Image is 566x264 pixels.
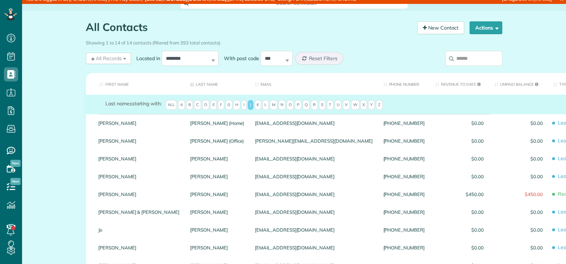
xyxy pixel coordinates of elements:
[98,174,179,179] a: [PERSON_NAME]
[435,174,484,179] span: $0.00
[343,100,350,110] span: V
[378,221,430,239] div: [PHONE_NUMBER]
[250,132,378,150] div: [PERSON_NAME][EMAIL_ADDRESS][DOMAIN_NAME]
[250,221,378,239] div: [EMAIL_ADDRESS][DOMAIN_NAME]
[190,174,244,179] a: [PERSON_NAME]
[190,156,244,161] a: [PERSON_NAME]
[10,160,21,167] span: New
[250,203,378,221] div: [EMAIL_ADDRESS][DOMAIN_NAME]
[368,100,375,110] span: Y
[295,100,302,110] span: P
[470,21,502,34] button: Actions
[105,100,132,107] span: Last names
[378,239,430,257] div: [PHONE_NUMBER]
[489,73,548,95] th: Unpaid Balance: activate to sort column ascending
[378,114,430,132] div: [PHONE_NUMBER]
[250,150,378,168] div: [EMAIL_ADDRESS][DOMAIN_NAME]
[233,100,240,110] span: H
[90,55,122,62] span: All Records
[98,121,179,126] a: [PERSON_NAME]
[250,239,378,257] div: [EMAIL_ADDRESS][DOMAIN_NAME]
[86,21,412,33] h1: All Contacts
[241,100,247,110] span: I
[494,227,543,232] span: $0.00
[98,192,179,197] a: [PERSON_NAME]
[494,156,543,161] span: $0.00
[225,100,232,110] span: G
[311,100,318,110] span: R
[178,100,185,110] span: A
[435,245,484,250] span: $0.00
[186,100,193,110] span: B
[435,121,484,126] span: $0.00
[351,100,360,110] span: W
[376,100,383,110] span: Z
[190,121,244,126] a: [PERSON_NAME] (Home)
[250,114,378,132] div: [EMAIL_ADDRESS][DOMAIN_NAME]
[309,55,338,62] span: Reset Filters
[270,100,277,110] span: M
[185,73,250,95] th: Last Name: activate to sort column descending
[378,185,430,203] div: [PHONE_NUMBER]
[287,100,294,110] span: O
[248,100,253,110] span: J
[131,55,162,62] label: Located in
[98,245,179,250] a: [PERSON_NAME]
[435,227,484,232] span: $0.00
[494,245,543,250] span: $0.00
[335,100,342,110] span: U
[86,73,185,95] th: First Name: activate to sort column ascending
[166,100,177,110] span: All
[378,132,430,150] div: [PHONE_NUMBER]
[494,121,543,126] span: $0.00
[190,210,244,215] a: [PERSON_NAME]
[98,227,179,232] a: Jo
[262,100,269,110] span: L
[378,168,430,185] div: [PHONE_NUMBER]
[250,73,378,95] th: Email: activate to sort column ascending
[417,21,464,34] a: New Contact
[250,168,378,185] div: [EMAIL_ADDRESS][DOMAIN_NAME]
[494,210,543,215] span: $0.00
[105,100,162,107] label: starting with:
[190,227,244,232] a: [PERSON_NAME]
[98,210,179,215] a: [PERSON_NAME] & [PERSON_NAME]
[494,138,543,143] span: $0.00
[327,100,334,110] span: T
[430,73,489,95] th: Revenue to Date: activate to sort column ascending
[435,192,484,197] span: $450.00
[190,245,244,250] a: [PERSON_NAME]
[278,100,285,110] span: N
[435,138,484,143] span: $0.00
[378,150,430,168] div: [PHONE_NUMBER]
[202,100,209,110] span: D
[98,138,179,143] a: [PERSON_NAME]
[303,100,310,110] span: Q
[494,192,543,197] span: $450.00
[435,156,484,161] span: $0.00
[378,203,430,221] div: [PHONE_NUMBER]
[86,37,502,46] div: Showing 1 to 14 of 14 contacts (filtered from 393 total contacts)
[210,100,217,110] span: E
[250,185,378,203] div: [EMAIL_ADDRESS][DOMAIN_NAME]
[255,100,261,110] span: K
[10,178,21,185] span: New
[194,100,201,110] span: C
[494,174,543,179] span: $0.00
[378,73,430,95] th: Phone number: activate to sort column ascending
[219,55,261,62] label: With post code
[190,192,244,197] a: [PERSON_NAME]
[360,100,367,110] span: X
[435,210,484,215] span: $0.00
[190,138,244,143] a: [PERSON_NAME] (Office)
[98,156,179,161] a: [PERSON_NAME]
[319,100,326,110] span: S
[218,100,224,110] span: F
